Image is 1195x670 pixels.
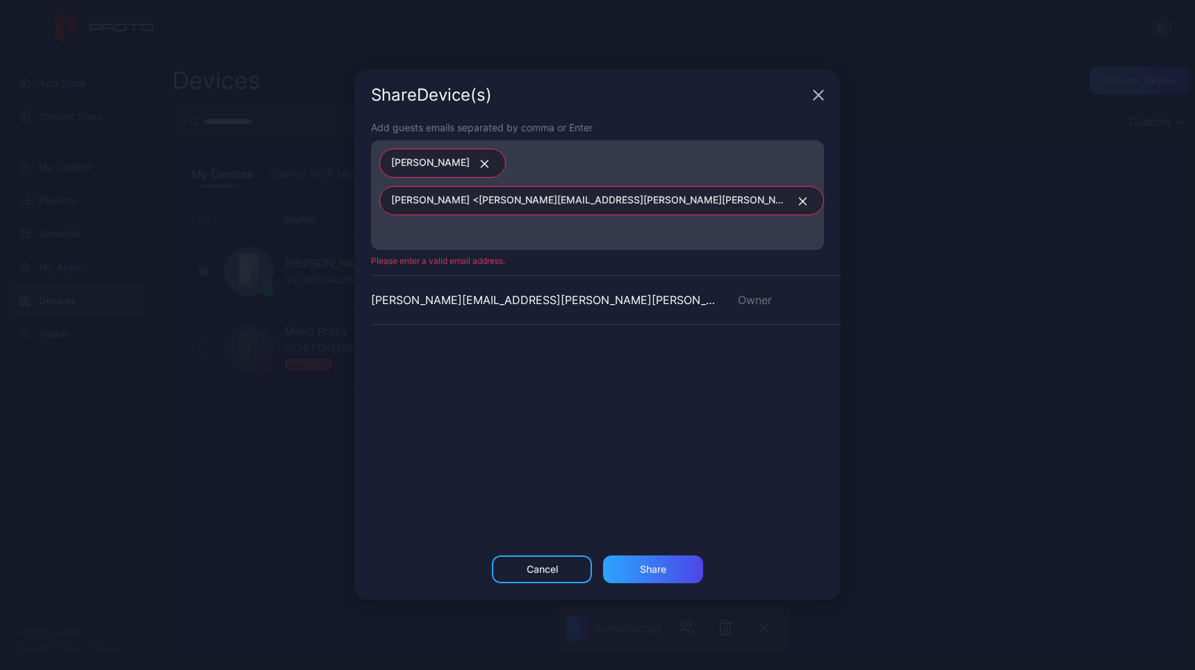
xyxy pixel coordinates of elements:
div: [PERSON_NAME][EMAIL_ADDRESS][PERSON_NAME][PERSON_NAME][DOMAIN_NAME] [371,292,721,308]
div: Please enter a valid email address. [354,256,841,267]
div: Owner [721,292,841,308]
div: Add guests emails separated by comma or Enter [371,120,824,135]
div: Share [640,564,666,575]
div: Share Device (s) [371,87,807,103]
span: [PERSON_NAME] [391,154,470,172]
span: [PERSON_NAME] <[PERSON_NAME][EMAIL_ADDRESS][PERSON_NAME][PERSON_NAME][DOMAIN_NAME]> [391,192,788,210]
button: Share [603,555,703,583]
button: Cancel [492,555,592,583]
div: Cancel [527,564,558,575]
